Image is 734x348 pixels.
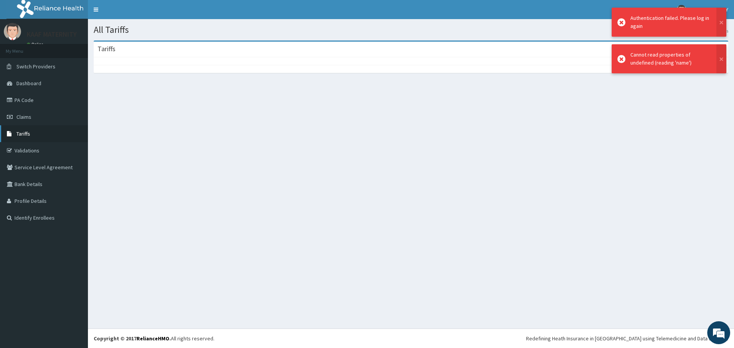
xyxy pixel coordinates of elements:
span: Tariffs [16,130,30,137]
a: RelianceHMO [136,335,169,342]
div: Redefining Heath Insurance in [GEOGRAPHIC_DATA] using Telemedicine and Data Science! [526,335,728,342]
div: Authentication failed. Please log in again [630,14,709,30]
strong: Copyright © 2017 . [94,335,171,342]
footer: All rights reserved. [88,329,734,348]
span: Claims [16,113,31,120]
h1: All Tariffs [94,25,728,35]
img: User Image [4,23,21,40]
a: Online [27,42,45,47]
div: Cannot read properties of undefined (reading 'name') [630,51,709,67]
span: Dashboard [16,80,41,87]
h3: Tariffs [97,45,115,52]
p: KAAF MATERNITY [27,31,77,38]
span: Switch Providers [16,63,55,70]
span: KAAF MATERNITY [691,6,728,13]
img: User Image [677,5,686,15]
